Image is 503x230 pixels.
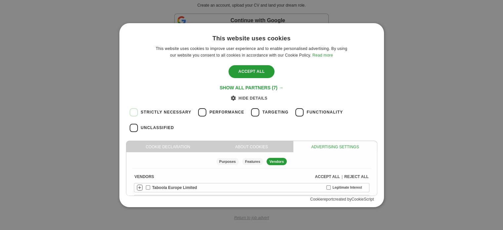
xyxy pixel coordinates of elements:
div: Cookie created by [126,196,377,202]
div: Accept all [315,174,340,180]
div: Advertising Settings [293,141,377,153]
b: Taboola Europe Limited [152,185,197,191]
span: (7) → [272,85,283,90]
span: Strictly necessary [141,109,191,115]
a: Read more, opens a new window [313,53,333,58]
span: This website uses cookies to improve user experience and to enable personalised advertising. By u... [156,46,347,58]
div: Cookie consent dialog [119,23,384,207]
div: Purposes [216,158,239,165]
div: About cookies [210,141,293,153]
div: | [342,174,343,180]
div: This website uses cookies [212,35,290,42]
div: + [137,185,143,191]
a: report, opens a new window [322,197,333,202]
span: Performance [209,109,244,115]
div: Features [242,158,263,165]
span: Unclassified [141,125,174,131]
span: Show all partners [220,85,271,90]
div: Accept all [229,65,275,78]
div: Reject all [344,174,369,180]
div: Vendors [135,174,154,180]
span: Hide details [238,96,267,101]
span: Functionality [307,109,343,115]
div: Cookie declaration [126,141,210,153]
a: CookieScript Consent Management Platform, opens a new window [351,197,374,202]
div: Hide details [236,95,268,101]
b: Legitimate Interest [333,185,362,190]
div: Vendors [267,158,287,165]
span: Targeting [262,109,288,115]
div: Show all partners (7) → [220,85,283,91]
